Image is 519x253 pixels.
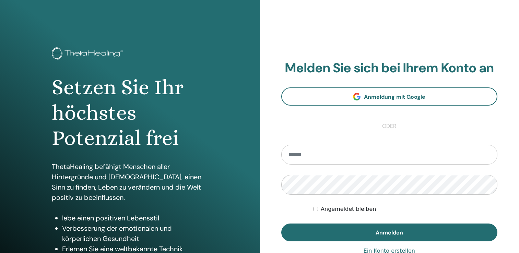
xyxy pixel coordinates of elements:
[379,122,400,130] span: oder
[62,213,208,223] li: lebe einen positiven Lebensstil
[281,87,498,106] a: Anmeldung mit Google
[376,229,403,236] span: Anmelden
[52,75,208,151] h1: Setzen Sie Ihr höchstes Potenzial frei
[52,161,208,203] p: ThetaHealing befähigt Menschen aller Hintergründe und [DEMOGRAPHIC_DATA], einen Sinn zu finden, L...
[62,223,208,244] li: Verbesserung der emotionalen und körperlichen Gesundheit
[314,205,497,213] div: Keep me authenticated indefinitely or until I manually logout
[321,205,376,213] label: Angemeldet bleiben
[281,60,498,76] h2: Melden Sie sich bei Ihrem Konto an
[364,93,425,100] span: Anmeldung mit Google
[281,224,498,241] button: Anmelden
